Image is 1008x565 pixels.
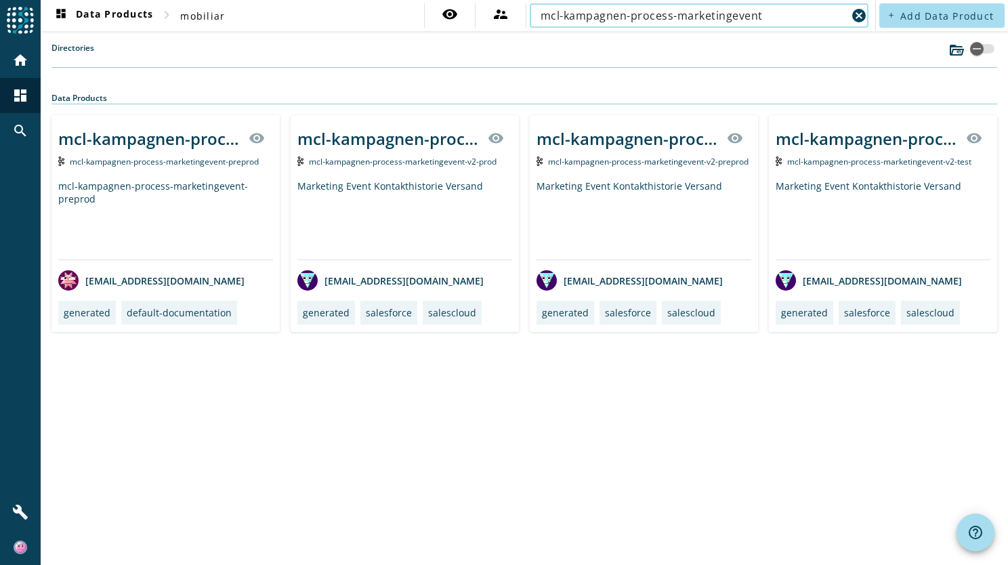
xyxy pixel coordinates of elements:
[7,7,34,34] img: spoud-logo.svg
[51,92,997,104] div: Data Products
[297,127,480,150] div: mcl-kampagnen-process-marketingevent-v2-_stage_
[53,7,69,24] mat-icon: dashboard
[776,156,782,166] img: Kafka Topic: mcl-kampagnen-process-marketingevent-v2-test
[727,130,743,146] mat-icon: visibility
[175,3,230,28] button: mobiliar
[12,87,28,104] mat-icon: dashboard
[58,270,79,291] img: avatar
[58,127,240,150] div: mcl-kampagnen-process-marketingevent-preprod
[180,9,225,22] span: mobiliar
[297,270,318,291] img: avatar
[787,156,971,167] span: Kafka Topic: mcl-kampagnen-process-marketingevent-v2-test
[541,7,847,24] input: Search (% or * for wildcards)
[967,524,984,541] mat-icon: help_outline
[781,306,828,319] div: generated
[159,7,175,23] mat-icon: chevron_right
[844,306,890,319] div: salesforce
[58,156,64,166] img: Kafka Topic: mcl-kampagnen-process-marketingevent-preprod
[12,123,28,139] mat-icon: search
[900,9,994,22] span: Add Data Product
[537,180,751,259] div: Marketing Event Kontakthistorie Versand
[51,42,94,67] label: Directories
[428,306,476,319] div: salescloud
[297,270,484,291] div: [EMAIL_ADDRESS][DOMAIN_NAME]
[537,156,543,166] img: Kafka Topic: mcl-kampagnen-process-marketingevent-v2-preprod
[12,52,28,68] mat-icon: home
[879,3,1005,28] button: Add Data Product
[488,130,504,146] mat-icon: visibility
[442,6,458,22] mat-icon: visibility
[47,3,159,28] button: Data Products
[542,306,589,319] div: generated
[58,180,273,259] div: mcl-kampagnen-process-marketingevent-preprod
[537,127,719,150] div: mcl-kampagnen-process-marketingevent-v2-_stage_
[53,7,153,24] span: Data Products
[851,7,867,24] mat-icon: cancel
[309,156,497,167] span: Kafka Topic: mcl-kampagnen-process-marketingevent-v2-prod
[548,156,749,167] span: Kafka Topic: mcl-kampagnen-process-marketingevent-v2-preprod
[303,306,350,319] div: generated
[127,306,232,319] div: default-documentation
[966,130,982,146] mat-icon: visibility
[58,270,245,291] div: [EMAIL_ADDRESS][DOMAIN_NAME]
[537,270,557,291] img: avatar
[64,306,110,319] div: generated
[906,306,954,319] div: salescloud
[12,504,28,520] mat-icon: build
[849,6,868,25] button: Clear
[297,180,512,259] div: Marketing Event Kontakthistorie Versand
[297,156,303,166] img: Kafka Topic: mcl-kampagnen-process-marketingevent-v2-prod
[776,270,962,291] div: [EMAIL_ADDRESS][DOMAIN_NAME]
[537,270,723,291] div: [EMAIL_ADDRESS][DOMAIN_NAME]
[887,12,895,19] mat-icon: add
[14,541,27,554] img: e963a35b2d4f2be2cd08818722ff34cc
[70,156,259,167] span: Kafka Topic: mcl-kampagnen-process-marketingevent-preprod
[776,127,958,150] div: mcl-kampagnen-process-marketingevent-v2-_stage_
[249,130,265,146] mat-icon: visibility
[776,270,796,291] img: avatar
[776,180,990,259] div: Marketing Event Kontakthistorie Versand
[605,306,651,319] div: salesforce
[492,6,509,22] mat-icon: supervisor_account
[667,306,715,319] div: salescloud
[366,306,412,319] div: salesforce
